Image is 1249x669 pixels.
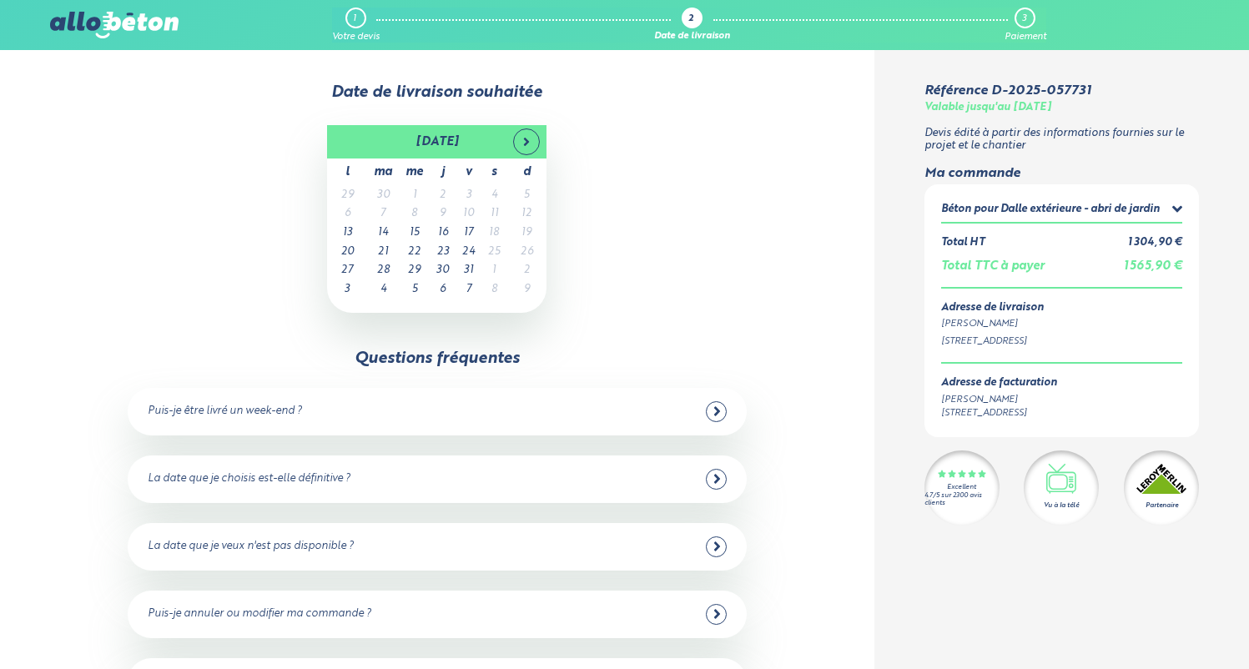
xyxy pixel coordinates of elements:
[399,261,430,280] td: 29
[941,204,1160,216] div: Béton pour Dalle extérieure - abri de jardin
[456,186,481,205] td: 3
[367,261,399,280] td: 28
[399,280,430,299] td: 5
[1146,500,1178,511] div: Partenaire
[941,201,1182,222] summary: Béton pour Dalle extérieure - abri de jardin
[481,224,506,243] td: 18
[50,83,824,102] div: Date de livraison souhaitée
[456,261,481,280] td: 31
[50,12,179,38] img: allobéton
[924,166,1199,181] div: Ma commande
[654,8,730,43] a: 2 Date de livraison
[332,32,380,43] div: Votre devis
[399,186,430,205] td: 1
[941,237,985,249] div: Total HT
[1005,32,1046,43] div: Paiement
[430,243,456,262] td: 23
[506,204,546,224] td: 12
[327,158,367,186] th: l
[1124,260,1182,272] span: 1 565,90 €
[481,261,506,280] td: 1
[430,204,456,224] td: 9
[327,243,367,262] td: 20
[148,608,371,621] div: Puis-je annuler ou modifier ma commande ?
[367,280,399,299] td: 4
[327,186,367,205] td: 29
[1022,13,1026,24] div: 3
[456,158,481,186] th: v
[481,243,506,262] td: 25
[148,541,354,553] div: La date que je veux n'est pas disponible ?
[367,243,399,262] td: 21
[367,186,399,205] td: 30
[941,317,1182,331] div: [PERSON_NAME]
[481,158,506,186] th: s
[941,302,1182,314] div: Adresse de livraison
[506,186,546,205] td: 5
[506,158,546,186] th: d
[399,204,430,224] td: 8
[941,393,1057,407] div: [PERSON_NAME]
[941,259,1045,274] div: Total TTC à payer
[941,406,1057,420] div: [STREET_ADDRESS]
[506,280,546,299] td: 9
[924,83,1091,98] div: Référence D-2025-057731
[367,204,399,224] td: 7
[924,102,1051,114] div: Valable jusqu'au [DATE]
[332,8,380,43] a: 1 Votre devis
[941,377,1057,390] div: Adresse de facturation
[327,280,367,299] td: 3
[327,224,367,243] td: 13
[481,186,506,205] td: 4
[430,280,456,299] td: 6
[456,243,481,262] td: 24
[355,350,520,368] div: Questions fréquentes
[148,473,350,485] div: La date que je choisis est-elle définitive ?
[456,280,481,299] td: 7
[947,484,976,491] div: Excellent
[1128,237,1182,249] div: 1 304,90 €
[327,204,367,224] td: 6
[430,186,456,205] td: 2
[367,125,506,158] th: [DATE]
[430,224,456,243] td: 16
[399,158,430,186] th: me
[367,158,399,186] th: ma
[399,224,430,243] td: 15
[481,204,506,224] td: 11
[367,224,399,243] td: 14
[327,261,367,280] td: 27
[430,261,456,280] td: 30
[456,204,481,224] td: 10
[688,14,693,25] div: 2
[148,405,302,418] div: Puis-je être livré un week-end ?
[430,158,456,186] th: j
[924,492,1000,507] div: 4.7/5 sur 2300 avis clients
[654,32,730,43] div: Date de livraison
[1005,8,1046,43] a: 3 Paiement
[353,13,356,24] div: 1
[1100,604,1231,651] iframe: Help widget launcher
[506,243,546,262] td: 26
[481,280,506,299] td: 8
[399,243,430,262] td: 22
[1044,500,1079,511] div: Vu à la télé
[506,224,546,243] td: 19
[941,334,1182,349] div: [STREET_ADDRESS]
[456,224,481,243] td: 17
[506,261,546,280] td: 2
[924,128,1199,152] p: Devis édité à partir des informations fournies sur le projet et le chantier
